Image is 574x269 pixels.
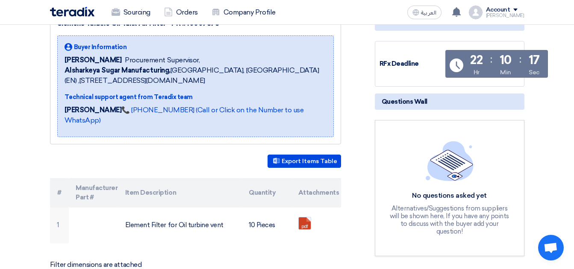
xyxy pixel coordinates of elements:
[65,55,122,65] span: [PERSON_NAME]
[65,66,171,74] b: Alsharkeya Sugar Manufacturing,
[65,106,122,114] strong: [PERSON_NAME]
[118,208,242,243] td: Element Filter for Oil turbine vent
[242,178,291,208] th: Quantity
[529,68,539,77] div: Sec
[387,205,512,235] div: Alternatives/Suggestions from suppliers will be shown here, If you have any points to discuss wit...
[486,13,524,18] div: [PERSON_NAME]
[65,65,327,86] span: [GEOGRAPHIC_DATA], [GEOGRAPHIC_DATA] (EN) ,[STREET_ADDRESS][DOMAIN_NAME]
[65,93,327,102] div: Technical support agent from Teradix team
[500,68,511,77] div: Min
[291,178,341,208] th: Attachments
[157,3,205,22] a: Orders
[65,106,304,124] a: 📞 [PHONE_NUMBER] (Call or Click on the Number to use WhatsApp)
[50,208,69,243] td: 1
[519,52,521,67] div: :
[299,217,367,269] a: Filter_dimensions_are_attached_1758528292535.pdf
[529,54,540,66] div: 17
[490,52,492,67] div: :
[500,54,512,66] div: 10
[205,3,283,22] a: Company Profile
[407,6,442,19] button: العربية
[74,43,127,52] span: Buyer Information
[470,54,483,66] div: 22
[50,7,94,17] img: Teradix logo
[50,260,341,269] p: Filter dimensions are attached
[382,97,427,106] span: Questions Wall
[387,191,512,200] div: No questions asked yet
[125,55,200,65] span: Procurement Supervisor,
[469,6,483,19] img: profile_test.png
[50,178,69,208] th: #
[538,235,564,260] div: Open chat
[105,3,157,22] a: Sourcing
[486,6,510,14] div: Account
[474,68,480,77] div: Hr
[268,155,341,168] button: Export Items Table
[242,208,291,243] td: 10 Pieces
[426,141,474,181] img: empty_state_list.svg
[380,59,444,69] div: RFx Deadline
[118,178,242,208] th: Item Description
[69,178,118,208] th: Manufacturer Part #
[421,10,436,16] span: العربية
